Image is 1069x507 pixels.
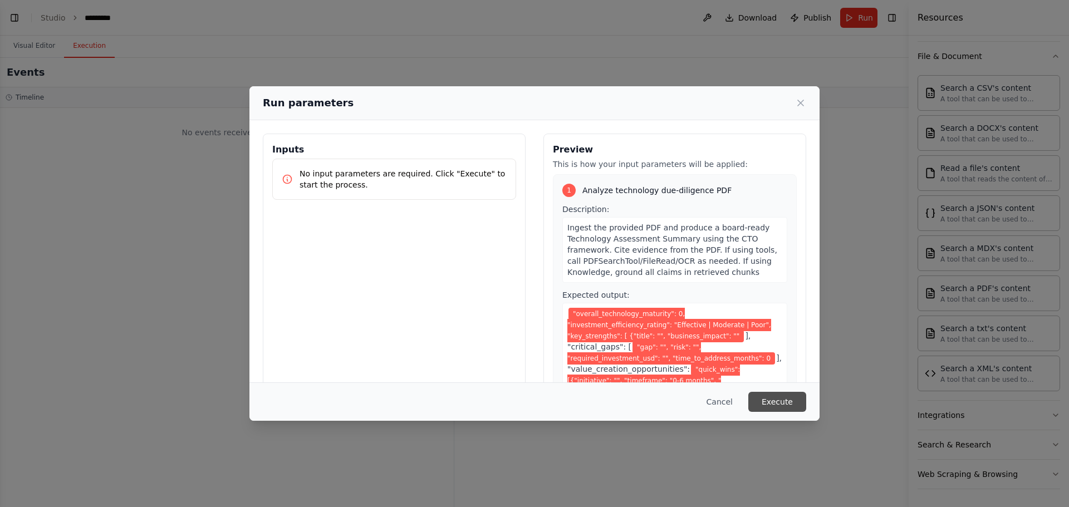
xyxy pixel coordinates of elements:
button: Execute [748,392,806,412]
span: Analyze technology due-diligence PDF [582,185,732,196]
span: Description: [562,205,609,214]
h3: Inputs [272,143,516,156]
span: ], "critical_gaps": [ [567,331,751,351]
h3: Preview [553,143,797,156]
span: Variable: "gap": "", "risk": "", "required_investment_usd": "", "time_to_address_months": 0 [567,341,775,365]
span: Ingest the provided PDF and produce a board-ready Technology Assessment Summary using the CTO fra... [567,223,777,277]
button: Cancel [698,392,742,412]
p: This is how your input parameters will be applied: [553,159,797,170]
div: 1 [562,184,576,197]
span: Expected output: [562,291,630,299]
span: ], "value_creation_opportunities": [567,353,782,373]
p: No input parameters are required. Click "Execute" to start the process. [300,168,507,190]
span: Variable: "overall_technology_maturity": 0, "investment_efficiency_rating": "Effective | Moderate... [567,308,771,342]
span: Variable: "quick_wins": [{"initiative": "", "timeframe": "0-6 months", "capex_usd": "<1M" [567,363,740,398]
h2: Run parameters [263,95,354,111]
